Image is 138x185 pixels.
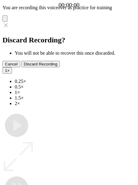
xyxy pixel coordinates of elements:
button: 1× [2,67,12,74]
a: 00:00:00 [59,2,79,9]
li: 2× [15,101,136,106]
li: 1× [15,90,136,95]
button: Cancel [2,61,20,67]
button: Discard Recording [21,61,60,67]
li: 0.25× [15,79,136,84]
li: You will not be able to recover this once discarded. [15,50,136,56]
p: You are recording this voiceover as practice for training [2,5,136,10]
li: 0.5× [15,84,136,90]
span: 1 [5,68,7,73]
h2: Discard Recording? [2,36,136,44]
li: 1.5× [15,95,136,101]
